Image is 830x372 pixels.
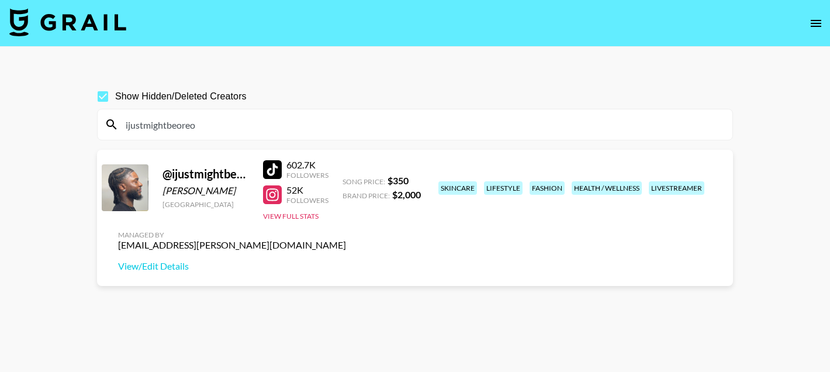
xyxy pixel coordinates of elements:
div: [GEOGRAPHIC_DATA] [162,200,249,209]
div: lifestyle [484,181,523,195]
img: Grail Talent [9,8,126,36]
div: Managed By [118,230,346,239]
a: View/Edit Details [118,260,346,272]
button: View Full Stats [263,212,319,221]
div: livestreamer [649,181,704,195]
strong: $ 350 [388,175,409,186]
div: Followers [286,196,328,205]
div: health / wellness [572,181,642,195]
span: Brand Price: [343,191,390,200]
div: [EMAIL_ADDRESS][PERSON_NAME][DOMAIN_NAME] [118,239,346,251]
strong: $ 2,000 [392,189,421,200]
div: @ ijustmightbeoreo [162,167,249,181]
div: 52K [286,184,328,196]
div: [PERSON_NAME] [162,185,249,197]
div: fashion [530,181,565,195]
div: Followers [286,171,328,180]
button: open drawer [804,12,828,35]
input: Search by User Name [119,115,725,134]
span: Show Hidden/Deleted Creators [115,89,247,104]
span: Song Price: [343,177,385,186]
div: 602.7K [286,159,328,171]
div: skincare [438,181,477,195]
